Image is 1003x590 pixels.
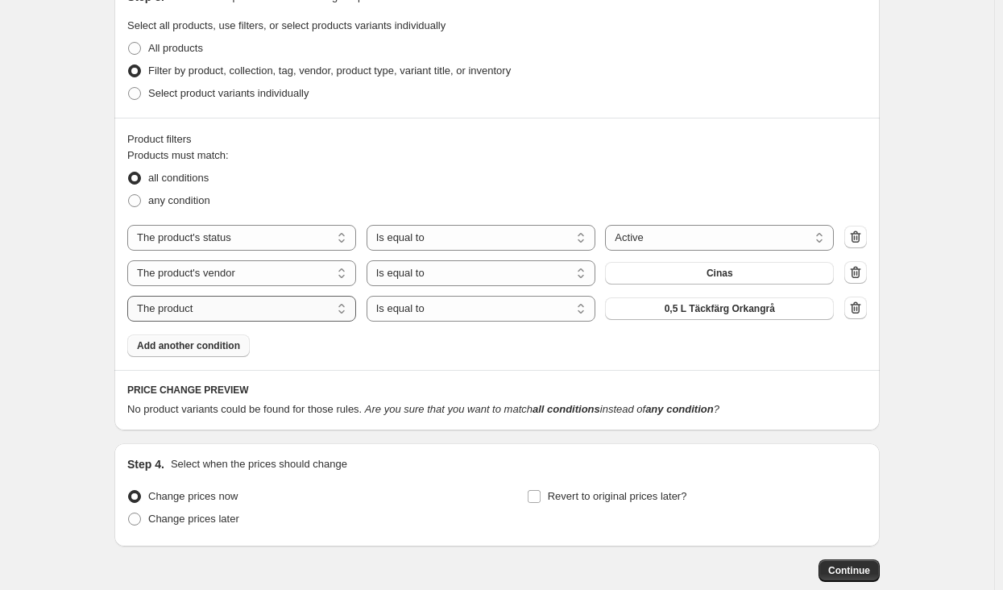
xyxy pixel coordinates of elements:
[533,403,600,415] b: all conditions
[137,339,240,352] span: Add another condition
[127,19,446,31] span: Select all products, use filters, or select products variants individually
[148,513,239,525] span: Change prices later
[171,456,347,472] p: Select when the prices should change
[127,403,362,415] span: No product variants could be found for those rules.
[665,302,775,315] span: 0,5 L Täckfärg Orkangrå
[819,559,880,582] button: Continue
[127,334,250,357] button: Add another condition
[148,87,309,99] span: Select product variants individually
[127,456,164,472] h2: Step 4.
[127,149,229,161] span: Products must match:
[365,403,719,415] i: Are you sure that you want to match instead of ?
[148,64,511,77] span: Filter by product, collection, tag, vendor, product type, variant title, or inventory
[148,490,238,502] span: Change prices now
[707,267,733,280] span: Cinas
[148,194,210,206] span: any condition
[148,172,209,184] span: all conditions
[127,384,867,397] h6: PRICE CHANGE PREVIEW
[605,297,834,320] button: 0,5 L Täckfärg Orkangrå
[127,131,867,147] div: Product filters
[645,403,714,415] b: any condition
[605,262,834,285] button: Cinas
[148,42,203,54] span: All products
[828,564,870,577] span: Continue
[548,490,687,502] span: Revert to original prices later?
